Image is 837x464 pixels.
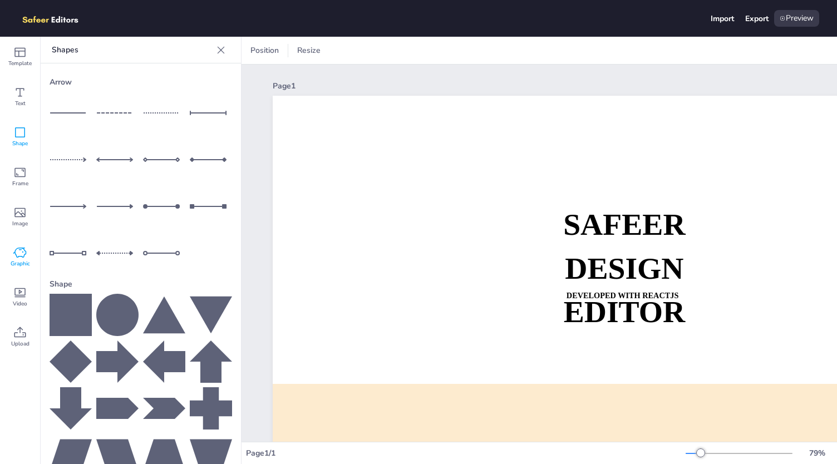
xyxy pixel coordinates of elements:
[12,179,28,188] span: Frame
[12,139,28,148] span: Shape
[12,219,28,228] span: Image
[246,448,686,458] div: Page 1 / 1
[295,45,323,56] span: Resize
[711,13,734,24] div: Import
[8,59,32,68] span: Template
[804,448,830,458] div: 79 %
[50,274,232,294] div: Shape
[52,37,212,63] p: Shapes
[774,10,819,27] div: Preview
[567,291,679,300] strong: DEVELOPED WITH REACTJS
[11,339,29,348] span: Upload
[564,251,685,328] strong: DESIGN EDITOR
[15,99,26,108] span: Text
[13,299,27,308] span: Video
[745,13,769,24] div: Export
[563,208,685,241] strong: SAFEER
[50,72,232,92] div: Arrow
[248,45,281,56] span: Position
[11,259,30,268] span: Graphic
[18,10,95,27] img: logo.png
